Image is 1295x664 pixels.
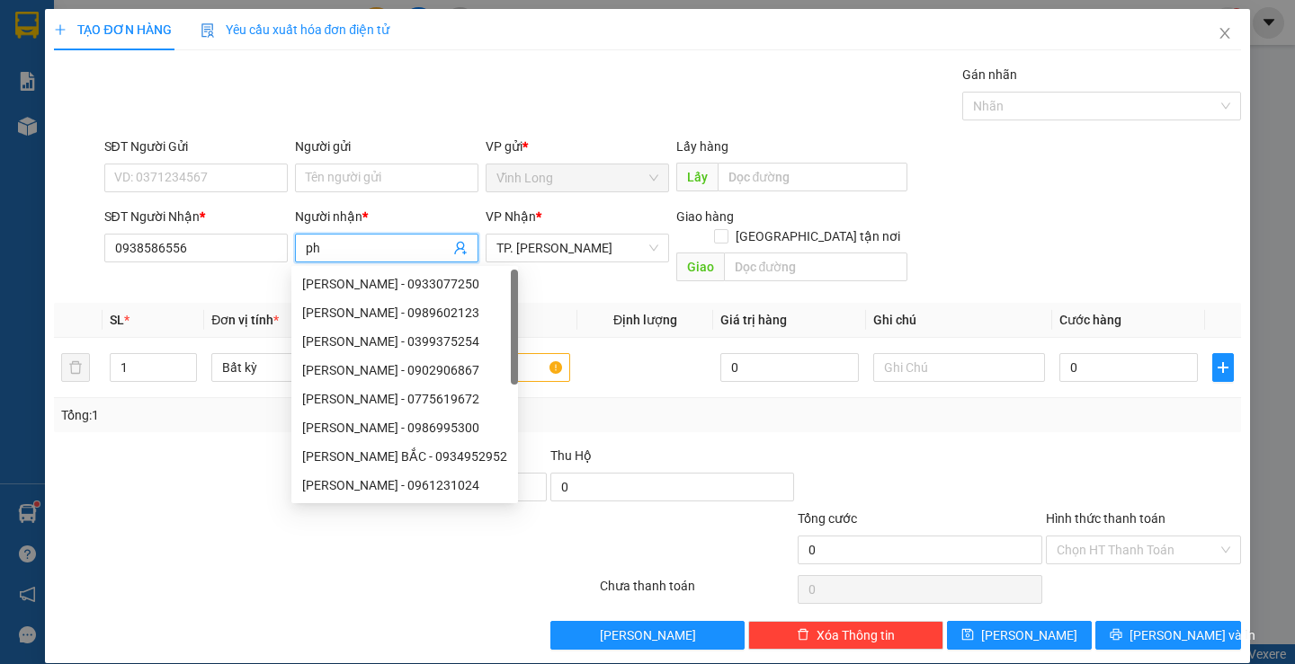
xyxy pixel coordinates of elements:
[291,327,518,356] div: PHẠM VĂN HÀ - 0399375254
[302,475,507,495] div: [PERSON_NAME] - 0961231024
[600,625,696,645] span: [PERSON_NAME]
[676,139,728,154] span: Lấy hàng
[798,511,857,526] span: Tổng cước
[1213,360,1233,375] span: plus
[748,621,943,650] button: deleteXóa Thông tin
[104,137,288,156] div: SĐT Người Gửi
[291,471,518,500] div: PHẠM THỊ THANH THANH - 0961231024
[302,447,507,466] div: [PERSON_NAME] BẮC - 0934952952
[302,389,507,409] div: [PERSON_NAME] - 0775619672
[496,164,658,191] span: Vĩnh Long
[291,442,518,471] div: PHẠM TIẾN BẮC - 0934952952
[1130,625,1255,645] span: [PERSON_NAME] và In
[1212,353,1234,382] button: plus
[61,405,501,425] div: Tổng: 1
[291,385,518,413] div: PHẠM HƯƠNG - 0775619672
[295,137,478,156] div: Người gửi
[291,270,518,298] div: PHẠM MINH NGỌC - 0933077250
[817,625,895,645] span: Xóa Thông tin
[720,313,787,327] span: Giá trị hàng
[291,356,518,385] div: NGUYỄN PHẠM PHƯƠNG LINH - 0902906867
[302,360,507,380] div: [PERSON_NAME] - 0902906867
[1095,621,1240,650] button: printer[PERSON_NAME] và In
[866,303,1052,338] th: Ghi chú
[550,448,592,463] span: Thu Hộ
[1059,313,1121,327] span: Cước hàng
[676,252,724,281] span: Giao
[598,576,797,607] div: Chưa thanh toán
[676,209,734,224] span: Giao hàng
[1046,511,1165,526] label: Hình thức thanh toán
[201,22,390,37] span: Yêu cầu xuất hóa đơn điện tử
[104,207,288,226] div: SĐT Người Nhận
[54,22,171,37] span: TẠO ĐƠN HÀNG
[962,67,1017,82] label: Gán nhãn
[291,298,518,327] div: PHẠM LÊ VỈNH HÀ - 0989602123
[1110,628,1122,642] span: printer
[453,241,468,255] span: user-add
[61,353,90,382] button: delete
[302,332,507,351] div: [PERSON_NAME] - 0399375254
[873,353,1045,382] input: Ghi Chú
[550,621,746,650] button: [PERSON_NAME]
[718,163,907,191] input: Dọc đường
[295,207,478,226] div: Người nhận
[222,354,372,381] span: Bất kỳ
[797,628,809,642] span: delete
[302,418,507,438] div: [PERSON_NAME] - 0986995300
[302,274,507,294] div: [PERSON_NAME] - 0933077250
[961,628,974,642] span: save
[728,226,907,246] span: [GEOGRAPHIC_DATA] tận nơi
[54,23,67,36] span: plus
[110,313,124,327] span: SL
[496,235,658,261] span: TP. Hồ Chí Minh
[676,163,718,191] span: Lấy
[302,303,507,323] div: [PERSON_NAME] - 0989602123
[201,23,215,38] img: icon
[947,621,1092,650] button: save[PERSON_NAME]
[486,209,536,224] span: VP Nhận
[291,413,518,442] div: PHẠM PHƯƠNG - 0986995300
[720,353,859,382] input: 0
[1200,9,1250,59] button: Close
[981,625,1077,645] span: [PERSON_NAME]
[211,313,279,327] span: Đơn vị tính
[1218,26,1232,40] span: close
[724,252,907,281] input: Dọc đường
[613,313,677,327] span: Định lượng
[486,137,669,156] div: VP gửi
